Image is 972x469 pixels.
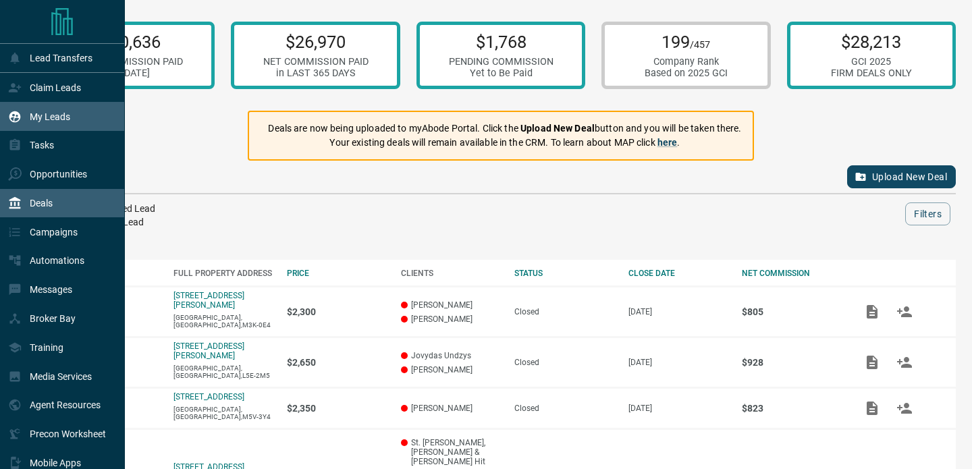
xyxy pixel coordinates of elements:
[78,32,183,52] p: $20,636
[287,357,387,368] p: $2,650
[856,403,888,412] span: Add / View Documents
[514,307,615,316] div: Closed
[888,306,921,316] span: Match Clients
[657,137,678,148] a: here
[263,56,369,67] div: NET COMMISSION PAID
[888,357,921,366] span: Match Clients
[645,67,728,79] div: Based on 2025 GCI
[287,269,387,278] div: PRICE
[263,67,369,79] div: in LAST 365 DAYS
[831,67,912,79] div: FIRM DEALS ONLY
[690,39,710,51] span: /457
[628,404,729,413] p: [DATE]
[645,56,728,67] div: Company Rank
[449,32,553,52] p: $1,768
[831,56,912,67] div: GCI 2025
[401,365,502,375] p: [PERSON_NAME]
[742,306,842,317] p: $805
[742,357,842,368] p: $928
[628,269,729,278] div: CLOSE DATE
[742,403,842,414] p: $823
[401,351,502,360] p: Jovydas Undzys
[888,403,921,412] span: Match Clients
[173,291,244,310] a: [STREET_ADDRESS][PERSON_NAME]
[173,364,274,379] p: [GEOGRAPHIC_DATA],[GEOGRAPHIC_DATA],L5E-2M5
[856,357,888,366] span: Add / View Documents
[173,392,244,402] a: [STREET_ADDRESS]
[449,56,553,67] div: PENDING COMMISSION
[173,406,274,420] p: [GEOGRAPHIC_DATA],[GEOGRAPHIC_DATA],M5V-3Y4
[287,403,387,414] p: $2,350
[520,123,595,134] strong: Upload New Deal
[628,358,729,367] p: [DATE]
[263,32,369,52] p: $26,970
[173,341,244,360] a: [STREET_ADDRESS][PERSON_NAME]
[173,314,274,329] p: [GEOGRAPHIC_DATA],[GEOGRAPHIC_DATA],M3K-0E4
[268,136,741,150] p: Your existing deals will remain available in the CRM. To learn about MAP click .
[287,306,387,317] p: $2,300
[401,314,502,324] p: [PERSON_NAME]
[514,358,615,367] div: Closed
[401,404,502,413] p: [PERSON_NAME]
[514,404,615,413] div: Closed
[78,67,183,79] div: in [DATE]
[401,438,502,466] p: St. [PERSON_NAME], [PERSON_NAME] & [PERSON_NAME] Hit
[905,202,950,225] button: Filters
[401,300,502,310] p: [PERSON_NAME]
[78,56,183,67] div: NET COMMISSION PAID
[401,269,502,278] div: CLIENTS
[847,165,956,188] button: Upload New Deal
[856,306,888,316] span: Add / View Documents
[742,269,842,278] div: NET COMMISSION
[268,121,741,136] p: Deals are now being uploaded to myAbode Portal. Click the button and you will be taken there.
[173,269,274,278] div: FULL PROPERTY ADDRESS
[514,269,615,278] div: STATUS
[449,67,553,79] div: Yet to Be Paid
[645,32,728,52] p: 199
[831,32,912,52] p: $28,213
[628,307,729,316] p: [DATE]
